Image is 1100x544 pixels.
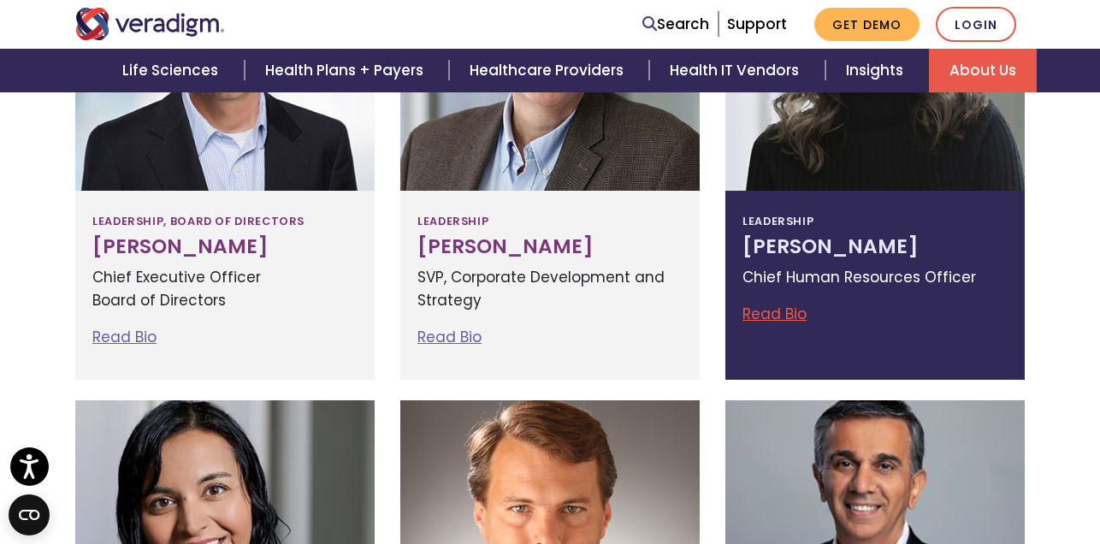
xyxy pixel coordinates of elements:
img: Veradigm logo [75,8,225,40]
a: Insights [825,49,929,92]
a: Search [642,13,709,36]
a: Life Sciences [102,49,244,92]
a: Healthcare Providers [449,49,649,92]
a: Read Bio [417,327,482,347]
a: Health Plans + Payers [245,49,449,92]
button: Open CMP widget [9,494,50,535]
a: Health IT Vendors [649,49,825,92]
span: Leadership [742,208,813,235]
a: Read Bio [92,327,157,347]
span: Leadership, Board of Directors [92,208,305,235]
a: Login [936,7,1016,42]
a: Support [727,14,787,34]
a: Get Demo [814,8,920,41]
p: Chief Human Resources Officer [742,266,1008,289]
h3: [PERSON_NAME] [92,235,358,259]
p: SVP, Corporate Development and Strategy [417,266,683,312]
a: About Us [929,49,1037,92]
h3: [PERSON_NAME] [417,235,683,259]
p: Chief Executive Officer Board of Directors [92,266,358,312]
a: Read Bio [742,304,807,324]
span: Leadership [417,208,488,235]
h3: [PERSON_NAME] [742,235,1008,259]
